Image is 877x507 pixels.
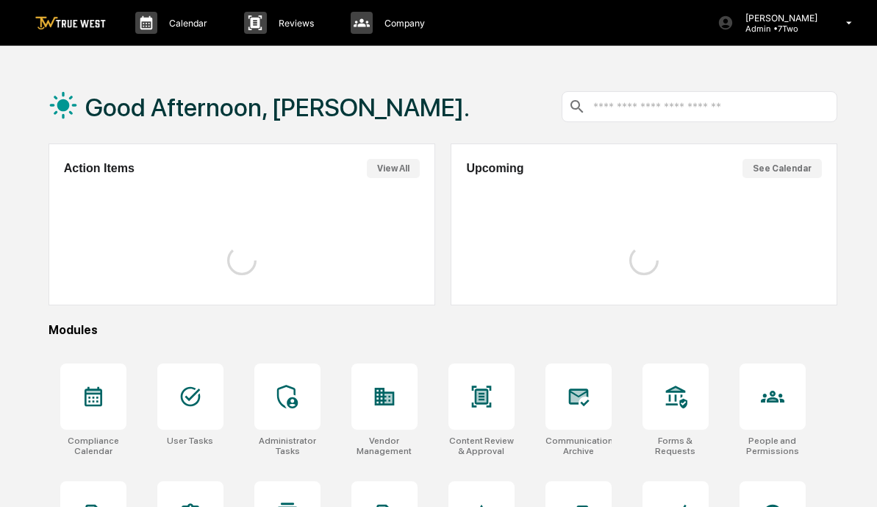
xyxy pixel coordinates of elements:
img: logo [35,16,106,30]
div: Content Review & Approval [448,436,515,456]
p: Admin • 7Two [734,24,825,34]
h2: Action Items [64,162,135,175]
button: View All [367,159,420,178]
div: Forms & Requests [642,436,709,456]
h2: Upcoming [466,162,523,175]
div: Administrator Tasks [254,436,321,456]
p: Company [373,18,432,29]
div: Vendor Management [351,436,418,456]
h1: Good Afternoon, [PERSON_NAME]. [85,93,470,122]
p: Calendar [157,18,215,29]
div: Communications Archive [545,436,612,456]
div: Compliance Calendar [60,436,126,456]
button: See Calendar [742,159,822,178]
p: Reviews [267,18,321,29]
div: People and Permissions [740,436,806,456]
div: Modules [49,323,838,337]
p: [PERSON_NAME] [734,13,825,24]
div: User Tasks [167,436,213,446]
